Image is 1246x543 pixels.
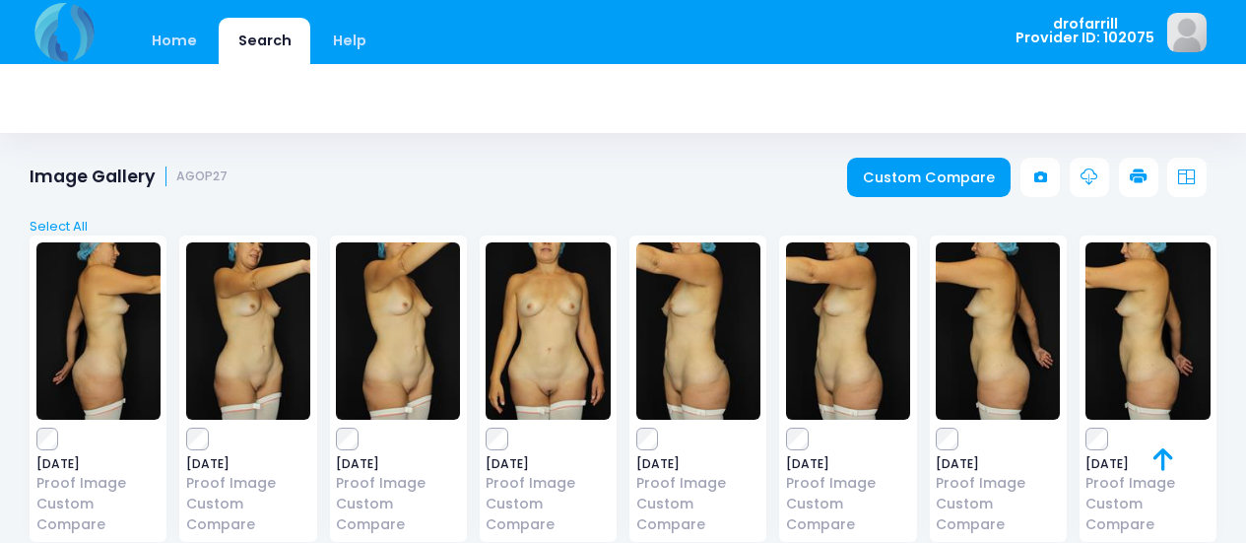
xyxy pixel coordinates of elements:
[219,18,310,64] a: Search
[336,494,460,535] a: Custom Compare
[636,494,760,535] a: Custom Compare
[336,242,460,420] img: image
[636,242,760,420] img: image
[1016,17,1154,45] span: drofarrill Provider ID: 102075
[186,242,310,420] img: image
[1085,458,1210,470] span: [DATE]
[636,473,760,494] a: Proof Image
[336,473,460,494] a: Proof Image
[786,242,910,420] img: image
[336,458,460,470] span: [DATE]
[36,458,161,470] span: [DATE]
[847,158,1012,197] a: Custom Compare
[30,167,228,187] h1: Image Gallery
[1085,494,1210,535] a: Custom Compare
[1167,13,1207,52] img: image
[486,458,610,470] span: [DATE]
[786,494,910,535] a: Custom Compare
[486,494,610,535] a: Custom Compare
[1085,473,1210,494] a: Proof Image
[314,18,386,64] a: Help
[186,458,310,470] span: [DATE]
[786,458,910,470] span: [DATE]
[486,242,610,420] img: image
[186,473,310,494] a: Proof Image
[186,494,310,535] a: Custom Compare
[636,458,760,470] span: [DATE]
[132,18,216,64] a: Home
[176,170,228,184] small: AGOP27
[486,473,610,494] a: Proof Image
[936,473,1060,494] a: Proof Image
[936,242,1060,420] img: image
[36,473,161,494] a: Proof Image
[24,217,1223,237] a: Select All
[36,242,161,420] img: image
[936,494,1060,535] a: Custom Compare
[36,494,161,535] a: Custom Compare
[1085,242,1210,420] img: image
[786,473,910,494] a: Proof Image
[936,458,1060,470] span: [DATE]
